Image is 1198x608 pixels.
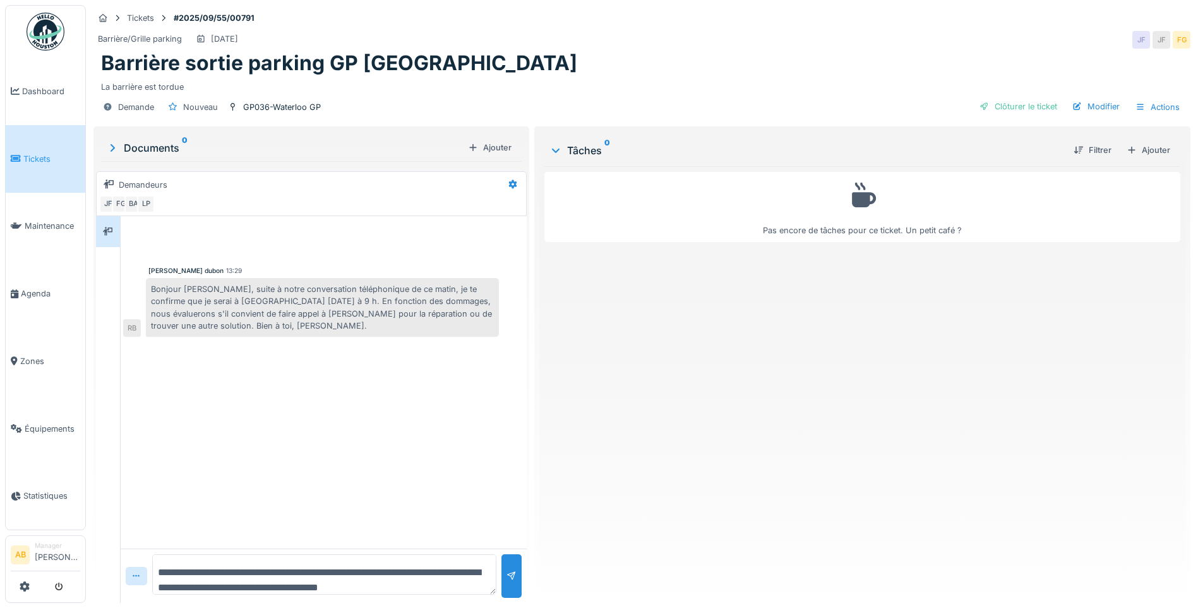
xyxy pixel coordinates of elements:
[23,490,80,502] span: Statistiques
[25,220,80,232] span: Maintenance
[20,355,80,367] span: Zones
[123,319,141,337] div: RB
[182,140,188,155] sup: 0
[974,98,1062,115] div: Clôturer le ticket
[6,125,85,193] a: Tickets
[124,195,142,213] div: BA
[549,143,1063,158] div: Tâches
[148,266,224,276] div: [PERSON_NAME] dubon
[1122,142,1175,159] div: Ajouter
[226,266,242,276] div: 13:29
[169,12,260,24] strong: #2025/09/55/00791
[463,139,517,156] div: Ajouter
[101,76,1183,93] div: La barrière est tordue
[11,541,80,571] a: AB Manager[PERSON_NAME]
[137,195,155,213] div: LP
[6,260,85,327] a: Agenda
[211,33,238,45] div: [DATE]
[243,101,321,113] div: GP036-Waterloo GP
[118,101,154,113] div: Demande
[101,51,577,75] h1: Barrière sortie parking GP [GEOGRAPHIC_DATA]
[604,143,610,158] sup: 0
[1132,31,1150,49] div: JF
[6,395,85,463] a: Équipements
[119,179,167,191] div: Demandeurs
[21,288,80,300] span: Agenda
[35,541,80,550] div: Manager
[127,12,154,24] div: Tickets
[35,541,80,568] li: [PERSON_NAME]
[1173,31,1190,49] div: FG
[99,195,117,213] div: JF
[23,153,80,165] span: Tickets
[22,85,80,97] span: Dashboard
[6,58,85,125] a: Dashboard
[11,545,30,564] li: AB
[146,278,499,337] div: Bonjour [PERSON_NAME], suite à notre conversation téléphonique de ce matin, je te confirme que je...
[1130,98,1185,116] div: Actions
[553,178,1172,236] div: Pas encore de tâches pour ce ticket. Un petit café ?
[112,195,129,213] div: FG
[6,463,85,530] a: Statistiques
[6,327,85,395] a: Zones
[1153,31,1170,49] div: JF
[98,33,182,45] div: Barrière/Grille parking
[1067,98,1125,115] div: Modifier
[25,423,80,435] span: Équipements
[106,140,463,155] div: Documents
[27,13,64,51] img: Badge_color-CXgf-gQk.svg
[183,101,218,113] div: Nouveau
[6,193,85,260] a: Maintenance
[1069,142,1117,159] div: Filtrer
